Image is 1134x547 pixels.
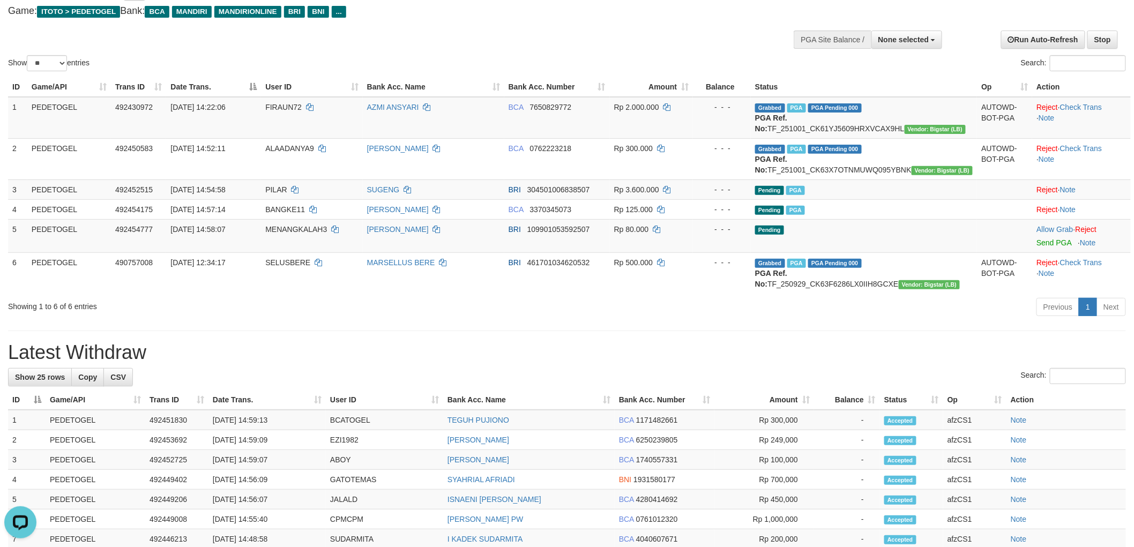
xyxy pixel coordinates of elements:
h1: Latest Withdraw [8,342,1126,363]
th: Bank Acc. Number: activate to sort column ascending [615,390,714,410]
td: CPMCPM [326,509,443,529]
select: Showentries [27,55,67,71]
td: - [814,410,880,430]
span: Pending [755,186,784,195]
td: AUTOWD-BOT-PGA [977,252,1032,294]
a: [PERSON_NAME] [447,455,509,464]
td: PEDETOGEL [46,470,145,490]
span: BNI [308,6,329,18]
span: Accepted [884,515,916,524]
a: Check Trans [1060,258,1102,267]
span: Show 25 rows [15,373,65,381]
td: Rp 700,000 [714,470,814,490]
span: MANDIRI [172,6,212,18]
label: Search: [1021,368,1126,384]
td: AUTOWD-BOT-PGA [977,97,1032,139]
a: SYAHRIAL AFRIADI [447,475,515,484]
td: 2 [8,138,27,179]
a: Note [1060,205,1076,214]
span: PGA Pending [808,145,862,154]
span: [DATE] 14:58:07 [170,225,225,234]
td: 3 [8,179,27,199]
a: Note [1039,155,1055,163]
span: ALAADANYA9 [265,144,314,153]
td: afzCS1 [943,430,1006,450]
td: · · [1032,138,1131,179]
td: 1 [8,97,27,139]
span: Vendor URL: https://dashboard.q2checkout.com/secure [905,125,966,134]
td: 5 [8,219,27,252]
input: Search: [1050,368,1126,384]
span: Copy 1171482661 to clipboard [636,416,678,424]
th: Action [1032,77,1131,97]
span: Marked by afzCS1 [787,103,806,113]
span: Copy 109901053592507 to clipboard [527,225,590,234]
span: CSV [110,373,126,381]
td: [DATE] 14:56:09 [208,470,326,490]
a: CSV [103,368,133,386]
td: GATOTEMAS [326,470,443,490]
span: Vendor URL: https://dashboard.q2checkout.com/secure [899,280,960,289]
a: Note [1011,416,1027,424]
a: Allow Grab [1036,225,1073,234]
td: afzCS1 [943,450,1006,470]
span: BCA [619,495,634,504]
div: - - - [697,143,747,154]
td: PEDETOGEL [46,410,145,430]
th: Status: activate to sort column ascending [880,390,943,410]
th: Op: activate to sort column ascending [943,390,1006,410]
span: Accepted [884,436,916,445]
td: · · [1032,252,1131,294]
span: None selected [878,35,929,44]
th: Amount: activate to sort column ascending [610,77,693,97]
span: PILAR [265,185,287,194]
h4: Game: Bank: [8,6,745,17]
th: Date Trans.: activate to sort column descending [166,77,261,97]
th: Bank Acc. Number: activate to sort column ascending [504,77,610,97]
td: PEDETOGEL [46,509,145,529]
span: Copy 6250239805 to clipboard [636,436,678,444]
td: TF_251001_CK61YJ5609HRXVCAX9HL [751,97,977,139]
span: Marked by afzCS1 [786,186,805,195]
a: Next [1096,298,1126,316]
span: BCA [145,6,169,18]
div: - - - [697,257,747,268]
a: Reject [1036,103,1058,111]
span: · [1036,225,1075,234]
a: ISNAENI [PERSON_NAME] [447,495,541,504]
td: - [814,450,880,470]
td: afzCS1 [943,490,1006,509]
span: ITOTO > PEDETOGEL [37,6,120,18]
td: 492449206 [145,490,208,509]
span: Copy 1931580177 to clipboard [633,475,675,484]
span: Copy 4280414692 to clipboard [636,495,678,504]
label: Search: [1021,55,1126,71]
td: 4 [8,470,46,490]
button: Open LiveChat chat widget [4,4,36,36]
span: BCA [509,103,524,111]
span: Marked by afzCS1 [787,259,806,268]
a: Send PGA [1036,238,1071,247]
a: AZMI ANSYARI [367,103,419,111]
span: Rp 2.000.000 [614,103,659,111]
a: MARSELLUS BERE [367,258,435,267]
b: PGA Ref. No: [755,155,787,174]
a: SUGENG [367,185,400,194]
span: Pending [755,226,784,235]
span: 490757008 [115,258,153,267]
th: ID: activate to sort column descending [8,390,46,410]
th: Balance: activate to sort column ascending [814,390,880,410]
td: BCATOGEL [326,410,443,430]
span: Copy 0762223218 to clipboard [530,144,572,153]
div: - - - [697,184,747,195]
td: · [1032,219,1131,252]
td: 492451830 [145,410,208,430]
span: PGA Pending [808,259,862,268]
td: afzCS1 [943,509,1006,529]
div: - - - [697,204,747,215]
input: Search: [1050,55,1126,71]
th: User ID: activate to sort column ascending [261,77,362,97]
span: BCA [619,535,634,543]
span: MANDIRIONLINE [214,6,281,18]
td: 2 [8,430,46,450]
